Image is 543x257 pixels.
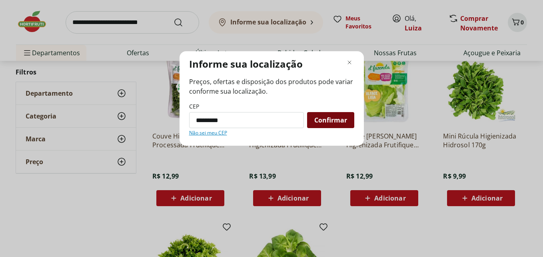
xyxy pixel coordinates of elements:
[189,102,199,110] label: CEP
[307,112,354,128] button: Confirmar
[189,77,354,96] span: Preços, ofertas e disposição dos produtos pode variar conforme sua localização.
[189,58,303,70] p: Informe sua localização
[314,117,347,123] span: Confirmar
[180,51,364,146] div: Modal de regionalização
[189,130,227,136] a: Não sei meu CEP
[345,58,354,67] button: Fechar modal de regionalização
